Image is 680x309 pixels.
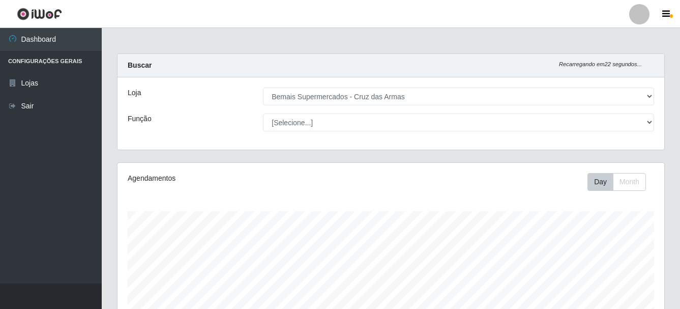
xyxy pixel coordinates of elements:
[17,8,62,20] img: CoreUI Logo
[128,61,152,69] strong: Buscar
[613,173,646,191] button: Month
[128,173,338,184] div: Agendamentos
[128,114,152,124] label: Função
[128,88,141,98] label: Loja
[587,173,613,191] button: Day
[587,173,646,191] div: First group
[559,61,642,67] i: Recarregando em 22 segundos...
[587,173,654,191] div: Toolbar with button groups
